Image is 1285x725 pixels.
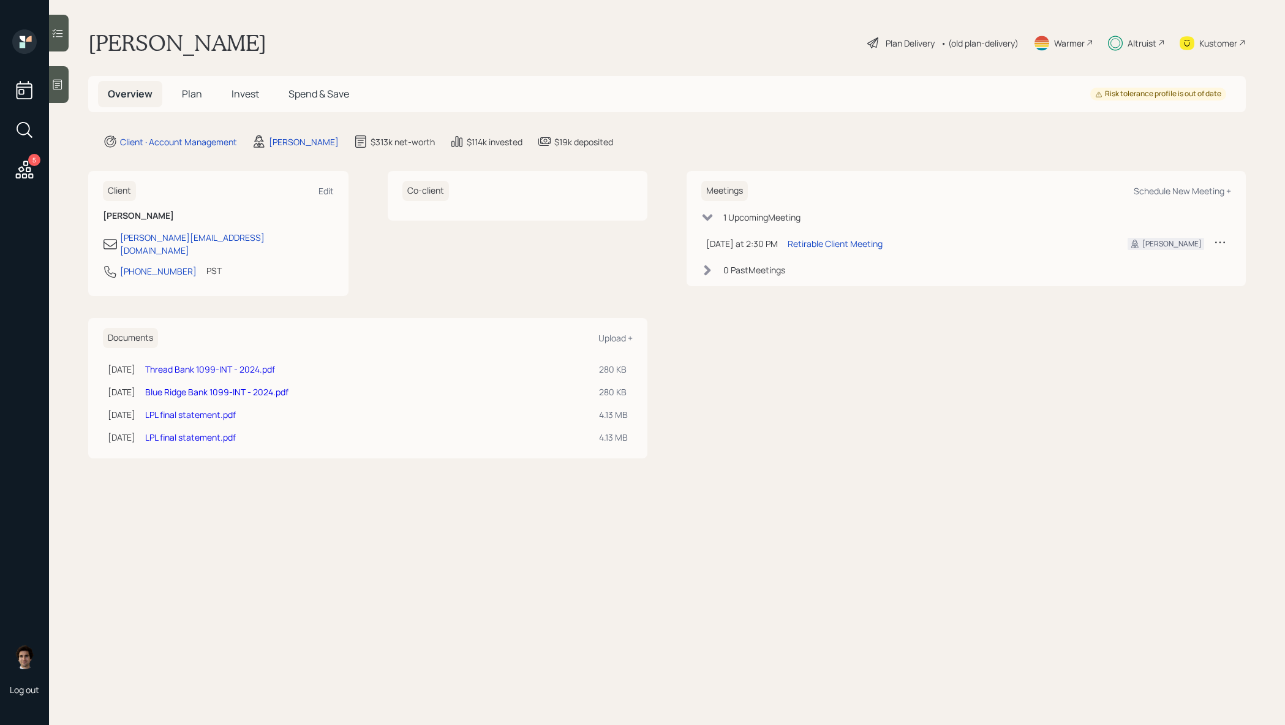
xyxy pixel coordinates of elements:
[145,363,275,375] a: Thread Bank 1099-INT - 2024.pdf
[1199,37,1237,50] div: Kustomer
[120,231,334,257] div: [PERSON_NAME][EMAIL_ADDRESS][DOMAIN_NAME]
[467,135,522,148] div: $114k invested
[1095,89,1221,99] div: Risk tolerance profile is out of date
[706,237,778,250] div: [DATE] at 2:30 PM
[145,386,288,398] a: Blue Ridge Bank 1099-INT - 2024.pdf
[941,37,1019,50] div: • (old plan-delivery)
[88,29,266,56] h1: [PERSON_NAME]
[120,135,237,148] div: Client · Account Management
[120,265,197,278] div: [PHONE_NUMBER]
[103,328,158,348] h6: Documents
[232,87,259,101] span: Invest
[108,385,135,398] div: [DATE]
[10,684,39,696] div: Log out
[288,87,349,101] span: Spend & Save
[701,181,748,201] h6: Meetings
[371,135,435,148] div: $313k net-worth
[103,211,334,221] h6: [PERSON_NAME]
[402,181,449,201] h6: Co-client
[1128,37,1156,50] div: Altruist
[1142,238,1202,249] div: [PERSON_NAME]
[1134,185,1231,197] div: Schedule New Meeting +
[108,408,135,421] div: [DATE]
[108,431,135,444] div: [DATE]
[599,431,628,444] div: 4.13 MB
[599,385,628,398] div: 280 KB
[145,409,236,420] a: LPL final statement.pdf
[318,185,334,197] div: Edit
[886,37,935,50] div: Plan Delivery
[108,363,135,376] div: [DATE]
[28,154,40,166] div: 5
[554,135,613,148] div: $19k deposited
[723,264,785,276] div: 0 Past Meeting s
[182,87,202,101] span: Plan
[788,237,883,250] div: Retirable Client Meeting
[598,332,633,344] div: Upload +
[145,431,236,443] a: LPL final statement.pdf
[723,211,801,224] div: 1 Upcoming Meeting
[103,181,136,201] h6: Client
[269,135,339,148] div: [PERSON_NAME]
[1054,37,1085,50] div: Warmer
[12,645,37,669] img: harrison-schaefer-headshot-2.png
[108,87,153,101] span: Overview
[206,264,222,277] div: PST
[599,408,628,421] div: 4.13 MB
[599,363,628,376] div: 280 KB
